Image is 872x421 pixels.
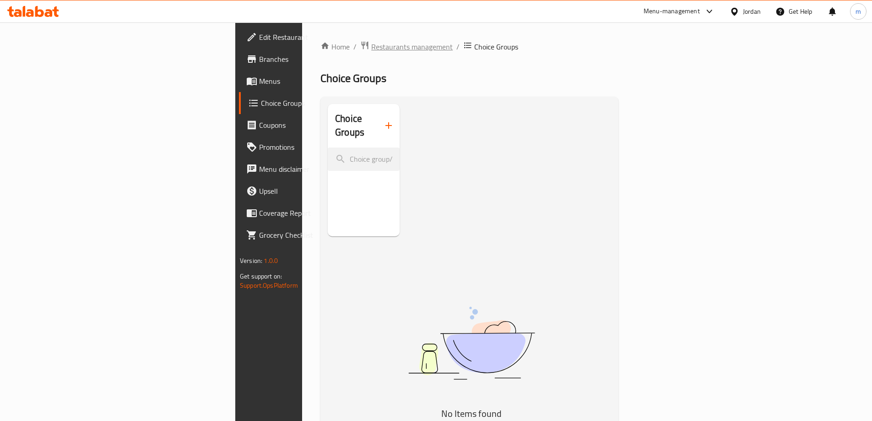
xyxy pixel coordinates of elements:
span: Coupons [259,120,374,131]
h5: No Items found [357,406,586,421]
div: Jordan [743,6,761,16]
a: Menu disclaimer [239,158,381,180]
span: Branches [259,54,374,65]
span: Coverage Report [259,208,374,219]
a: Coupons [239,114,381,136]
a: Edit Restaurant [239,26,381,48]
a: Restaurants management [360,41,453,53]
a: Choice Groups [239,92,381,114]
input: search [328,148,400,171]
div: Menu-management [644,6,700,17]
span: Promotions [259,142,374,153]
span: Menu disclaimer [259,164,374,175]
li: / [456,41,460,52]
span: Grocery Checklist [259,230,374,241]
span: Upsell [259,186,374,197]
a: Branches [239,48,381,70]
span: 1.0.0 [264,255,278,267]
span: Edit Restaurant [259,32,374,43]
span: Menus [259,76,374,87]
a: Grocery Checklist [239,224,381,246]
img: dish.svg [357,282,586,404]
span: Restaurants management [371,41,453,52]
span: m [856,6,861,16]
a: Menus [239,70,381,92]
a: Coverage Report [239,202,381,224]
span: Choice Groups [261,98,374,109]
nav: breadcrumb [320,41,618,53]
span: Get support on: [240,270,282,282]
a: Promotions [239,136,381,158]
span: Choice Groups [474,41,518,52]
a: Upsell [239,180,381,202]
span: Version: [240,255,262,267]
a: Support.OpsPlatform [240,279,298,291]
